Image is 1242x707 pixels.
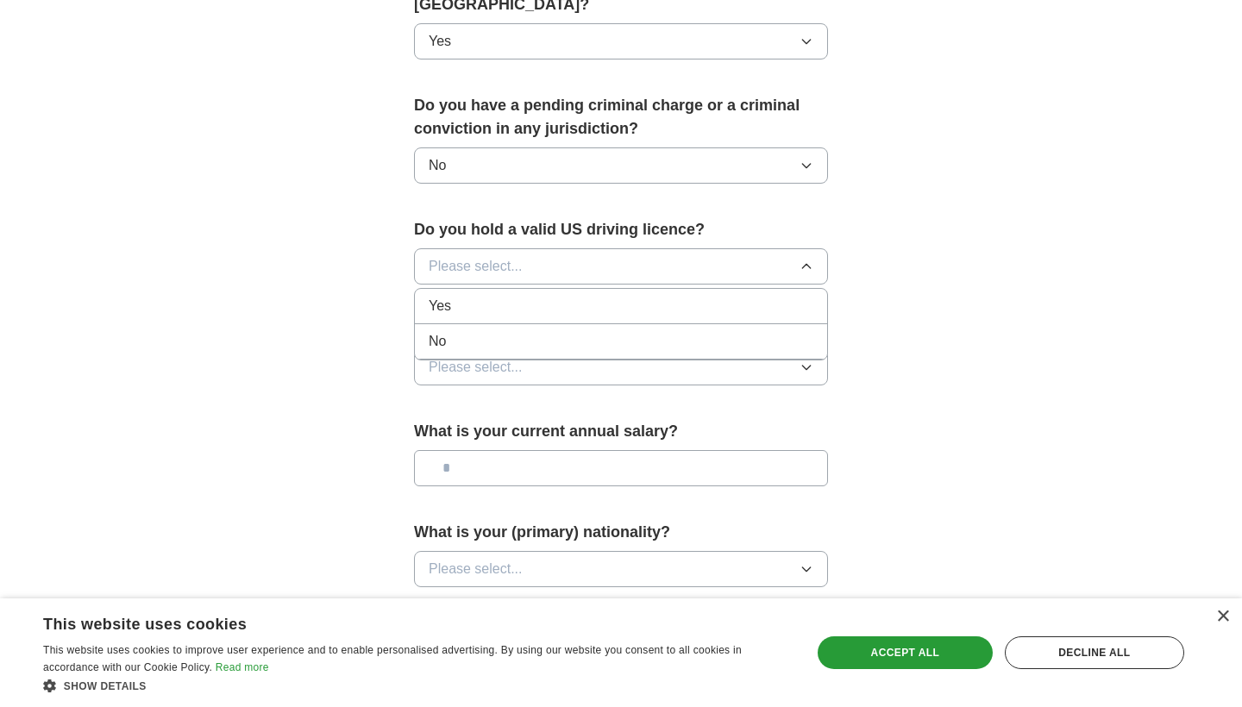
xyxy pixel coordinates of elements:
[1216,610,1229,623] div: Close
[43,609,746,635] div: This website uses cookies
[43,644,742,673] span: This website uses cookies to improve user experience and to enable personalised advertising. By u...
[429,31,451,52] span: Yes
[414,248,828,285] button: Please select...
[818,636,993,669] div: Accept all
[429,256,523,277] span: Please select...
[414,521,828,544] label: What is your (primary) nationality?
[429,331,446,352] span: No
[43,677,789,694] div: Show details
[1005,636,1184,669] div: Decline all
[216,661,269,673] a: Read more, opens a new window
[429,155,446,176] span: No
[414,23,828,59] button: Yes
[429,296,451,316] span: Yes
[414,551,828,587] button: Please select...
[414,218,828,241] label: Do you hold a valid US driving licence?
[414,420,828,443] label: What is your current annual salary?
[429,559,523,579] span: Please select...
[414,147,828,184] button: No
[414,349,828,385] button: Please select...
[64,680,147,692] span: Show details
[414,94,828,141] label: Do you have a pending criminal charge or a criminal conviction in any jurisdiction?
[429,357,523,378] span: Please select...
